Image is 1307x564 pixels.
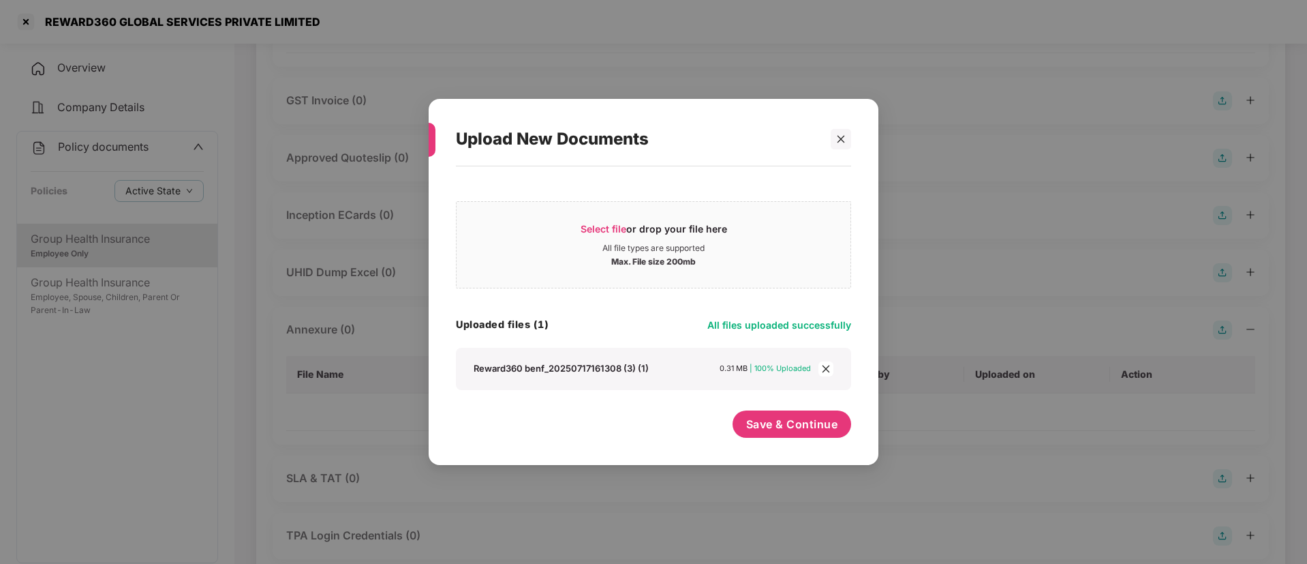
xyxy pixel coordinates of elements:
[836,134,846,144] span: close
[750,363,811,373] span: | 100% Uploaded
[602,243,705,254] div: All file types are supported
[746,417,838,432] span: Save & Continue
[456,113,818,166] div: Upload New Documents
[581,222,727,243] div: or drop your file here
[707,319,851,331] span: All files uploaded successfully
[818,361,833,376] span: close
[581,223,626,235] span: Select file
[474,362,649,374] div: Reward360 benf_20250717161308 (3) (1)
[720,363,748,373] span: 0.31 MB
[456,318,549,331] h4: Uploaded files (1)
[733,411,852,438] button: Save & Continue
[611,254,696,267] div: Max. File size 200mb
[457,212,850,278] span: Select fileor drop your file hereAll file types are supportedMax. File size 200mb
